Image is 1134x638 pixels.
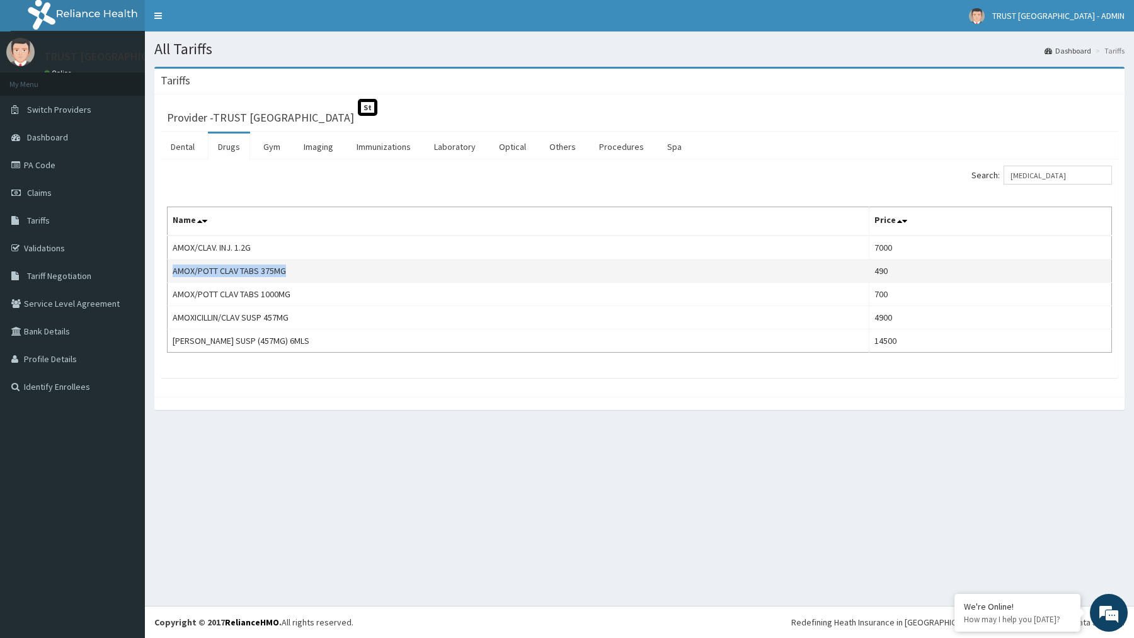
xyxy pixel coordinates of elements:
div: Chat with us now [66,71,212,87]
span: Tariff Negotiation [27,270,91,282]
td: 4900 [869,306,1111,329]
td: 14500 [869,329,1111,353]
p: TRUST [GEOGRAPHIC_DATA] - ADMIN [44,51,224,62]
td: 7000 [869,236,1111,259]
h1: All Tariffs [154,41,1125,57]
p: How may I help you today? [964,614,1071,625]
a: Online [44,69,74,77]
td: AMOX/CLAV. INJ. 1.2G [168,236,869,259]
label: Search: [971,166,1112,185]
td: AMOX/POTT CLAV TABS 1000MG [168,283,869,306]
span: TRUST [GEOGRAPHIC_DATA] - ADMIN [992,10,1125,21]
span: We're online! [73,159,174,286]
span: Switch Providers [27,104,91,115]
a: Others [539,134,586,160]
a: Dental [161,134,205,160]
h3: Provider - TRUST [GEOGRAPHIC_DATA] [167,112,354,123]
a: Gym [253,134,290,160]
td: 700 [869,283,1111,306]
span: St [358,99,377,116]
a: Procedures [589,134,654,160]
td: AMOX/POTT CLAV TABS 375MG [168,259,869,283]
img: d_794563401_company_1708531726252_794563401 [23,63,51,94]
strong: Copyright © 2017 . [154,617,282,628]
a: Immunizations [346,134,421,160]
a: Laboratory [424,134,486,160]
td: 490 [869,259,1111,283]
th: Price [869,207,1111,236]
a: Imaging [294,134,343,160]
footer: All rights reserved. [145,606,1134,638]
span: Tariffs [27,215,50,226]
a: Drugs [208,134,250,160]
a: Optical [489,134,536,160]
img: User Image [969,8,985,24]
a: RelianceHMO [225,617,279,628]
td: AMOXICILLIN/CLAV SUSP 457MG [168,306,869,329]
div: Redefining Heath Insurance in [GEOGRAPHIC_DATA] using Telemedicine and Data Science! [791,616,1125,629]
a: Dashboard [1045,45,1091,56]
img: User Image [6,38,35,66]
span: Claims [27,187,52,198]
td: [PERSON_NAME] SUSP (457MG) 6MLS [168,329,869,353]
li: Tariffs [1092,45,1125,56]
span: Dashboard [27,132,68,143]
th: Name [168,207,869,236]
div: Minimize live chat window [207,6,237,37]
h3: Tariffs [161,75,190,86]
div: We're Online! [964,601,1071,612]
textarea: Type your message and hit 'Enter' [6,344,240,388]
input: Search: [1004,166,1112,185]
a: Spa [657,134,692,160]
